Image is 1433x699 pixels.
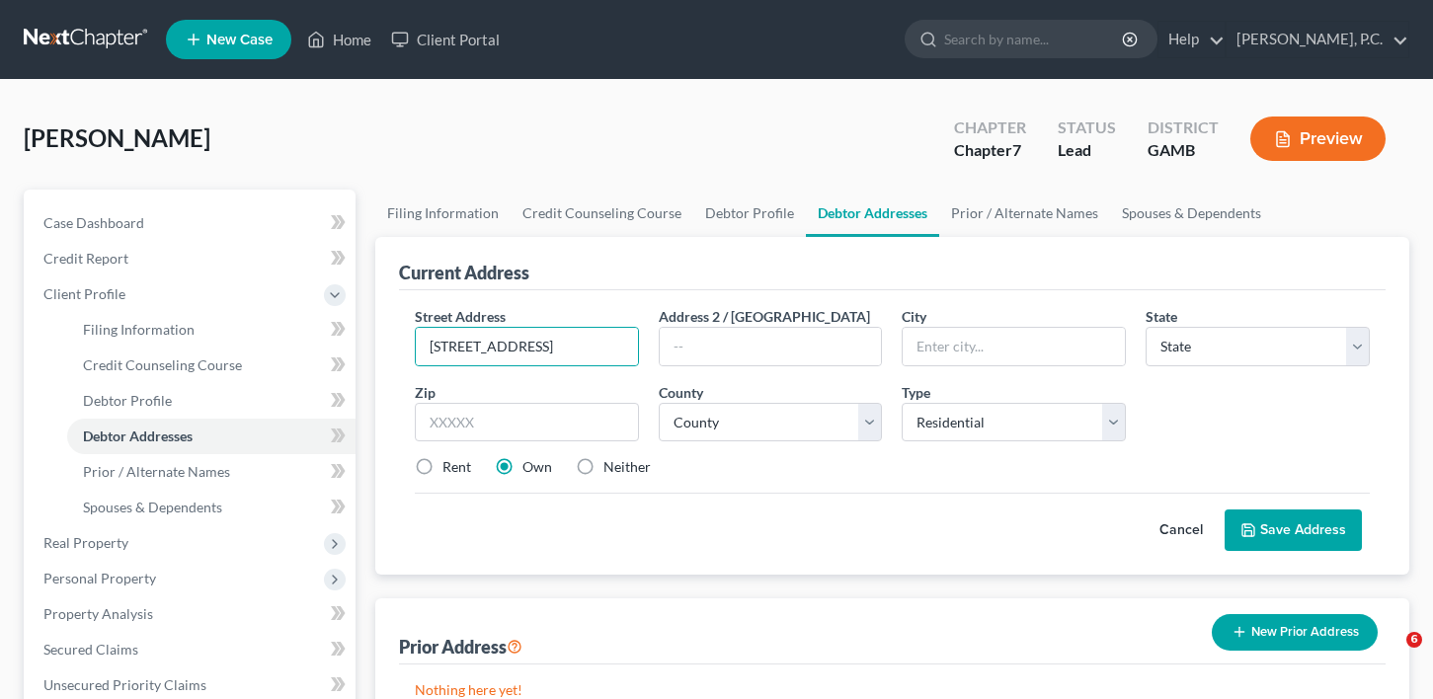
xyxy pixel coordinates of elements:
[43,285,125,302] span: Client Profile
[28,241,356,276] a: Credit Report
[1110,190,1273,237] a: Spouses & Dependents
[659,306,870,327] label: Address 2 / [GEOGRAPHIC_DATA]
[206,33,273,47] span: New Case
[28,632,356,667] a: Secured Claims
[67,312,356,348] a: Filing Information
[1058,139,1116,162] div: Lead
[83,392,172,409] span: Debtor Profile
[297,22,381,57] a: Home
[954,116,1026,139] div: Chapter
[43,534,128,551] span: Real Property
[442,457,471,477] label: Rent
[83,463,230,480] span: Prior / Alternate Names
[902,308,926,325] span: City
[416,328,638,365] input: Enter street address
[603,457,651,477] label: Neither
[1406,632,1422,648] span: 6
[67,419,356,454] a: Debtor Addresses
[43,250,128,267] span: Credit Report
[522,457,552,477] label: Own
[43,605,153,622] span: Property Analysis
[954,139,1026,162] div: Chapter
[1146,308,1177,325] span: State
[1058,116,1116,139] div: Status
[1250,116,1386,161] button: Preview
[1012,140,1021,159] span: 7
[903,328,1125,365] input: Enter city...
[1148,139,1219,162] div: GAMB
[399,261,529,284] div: Current Address
[1158,22,1225,57] a: Help
[67,348,356,383] a: Credit Counseling Course
[43,570,156,586] span: Personal Property
[24,123,210,152] span: [PERSON_NAME]
[693,190,806,237] a: Debtor Profile
[67,383,356,419] a: Debtor Profile
[659,384,703,401] span: County
[1227,22,1408,57] a: [PERSON_NAME], P.C.
[806,190,939,237] a: Debtor Addresses
[43,641,138,658] span: Secured Claims
[83,321,195,338] span: Filing Information
[511,190,693,237] a: Credit Counseling Course
[415,403,639,442] input: XXXXX
[83,499,222,515] span: Spouses & Dependents
[83,356,242,373] span: Credit Counseling Course
[381,22,510,57] a: Client Portal
[1148,116,1219,139] div: District
[375,190,511,237] a: Filing Information
[1138,510,1225,550] button: Cancel
[944,21,1125,57] input: Search by name...
[660,328,882,365] input: --
[939,190,1110,237] a: Prior / Alternate Names
[43,214,144,231] span: Case Dashboard
[399,635,522,659] div: Prior Address
[43,676,206,693] span: Unsecured Priority Claims
[67,490,356,525] a: Spouses & Dependents
[1212,614,1378,651] button: New Prior Address
[83,427,193,444] span: Debtor Addresses
[902,382,930,403] label: Type
[415,308,506,325] span: Street Address
[28,596,356,632] a: Property Analysis
[1225,509,1362,551] button: Save Address
[28,205,356,241] a: Case Dashboard
[67,454,356,490] a: Prior / Alternate Names
[415,384,436,401] span: Zip
[1366,632,1413,679] iframe: Intercom live chat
